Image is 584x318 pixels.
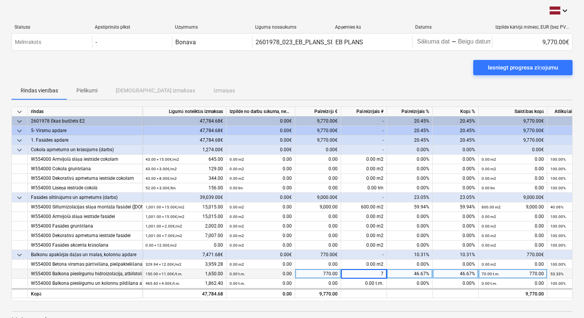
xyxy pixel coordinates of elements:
div: 2601978 Ēkas budžets E2 [31,116,139,126]
div: 0.00 [295,174,341,183]
div: 2601978_023_EB_PLANS_SIA_20250722_Ligums_fasades_darbi_2025-2_S8_1karta_3v (2).pdf [256,39,510,46]
small: 53.33% [550,272,563,276]
div: W554000 Armējošā slāņa iestrāde fasādei [31,212,139,221]
small: 0.00 m2 [482,157,496,161]
div: 0.00 m2 [341,260,387,269]
div: 0.00 m2 [341,155,387,164]
div: 645.00 [146,155,223,164]
i: keyboard_arrow_down [560,6,569,15]
div: - [95,39,97,46]
div: 0.00 [230,279,292,288]
div: 9,000.00 [482,202,544,212]
div: 0.00% [433,164,479,174]
small: 465.60 × 4.00€ / t.m. [146,281,180,286]
div: 15,015.00 [146,212,223,221]
div: 3,959.28 [146,260,223,269]
div: 0.00 [230,221,292,231]
div: 770.00 [482,269,544,279]
div: 0.00 [295,221,341,231]
div: Fasādes siltinājums un apmetums (darbs) [31,193,139,202]
div: - [341,126,387,136]
div: 0.00 [482,212,544,221]
div: - [341,136,387,145]
div: Līgumā noteiktās izmaksas [142,107,226,116]
div: 0.00 [295,212,341,221]
div: Pašreizējais % [387,107,433,116]
div: 0.00% [387,231,433,241]
div: 0.00 tm [341,183,387,193]
div: 15,015.00 [146,202,223,212]
div: 0.00 m2 [341,212,387,221]
small: 1,001.00 × 15.00€ / m2 [146,205,184,209]
div: W554000 Balkona pieslēgumu hidroizolācija, atbilstoši mezglam [31,269,139,279]
div: 0.00 [230,202,292,212]
div: 1. Fasādes apdare [31,136,139,145]
div: W554000 Fasādes gruntēšana [31,221,139,231]
div: 9,770.00€ [479,126,547,136]
div: 7,007.00 [146,231,223,241]
div: Apņemies kā [335,24,409,30]
div: 10.31% [433,250,479,260]
small: 0.00 × 12.00€ / m2 [146,243,177,247]
div: 0.00% [433,260,479,269]
small: 100.00% [550,186,566,190]
div: 20.45% [387,136,433,145]
div: 0.00% [387,155,433,164]
div: 0.00 [230,164,292,174]
div: Pašreizējā € [295,107,341,116]
span: keyboard_arrow_down [15,126,24,136]
div: 20.45% [433,116,479,126]
span: keyboard_arrow_down [15,107,24,116]
div: - [451,40,456,44]
div: 770.00€ [295,250,341,260]
div: 5- Virsmu apdare [31,126,139,136]
div: 0.00 [230,155,292,164]
div: rindas [28,107,142,116]
div: 0.00 [295,260,341,269]
div: 47,784.68€ [142,136,226,145]
button: Iesniegt progresa ziņojumu [473,60,573,75]
div: 0.00€ [226,126,295,136]
div: 9,770.00€ [479,116,547,126]
div: 20.45% [387,126,433,136]
div: 0.00 m2 [341,164,387,174]
small: 100.00% [550,176,566,181]
div: 0.00% [387,221,433,231]
div: Saistības kopā [479,107,547,116]
small: 0.00 m2 [230,167,244,171]
span: keyboard_arrow_down [15,193,24,202]
small: 329.94 × 12.00€ / m2 [146,262,181,266]
div: 0.00 [295,164,341,174]
div: 47,784.68 [146,289,223,299]
div: W554000 Dekoratīvā apmetuma iestrāde fasādei [31,231,139,241]
div: EB PLANS [335,39,363,46]
small: 0.00 m2 [230,262,244,266]
small: 0.00 m2 [230,205,244,209]
small: 70.00 t.m. [482,272,500,276]
div: 0.00 [482,155,544,164]
div: 2,002.00 [146,221,223,231]
div: 0.00% [433,183,479,193]
small: 100.00% [550,243,566,247]
div: 0.00€ [226,116,295,126]
small: 0.00 t.m. [230,272,245,276]
div: 9,770.00 [295,289,341,298]
div: 9,770.00 [479,289,547,298]
div: W554000 Betona virsmas pārrīvēšāna, piešpaktelēšana, gruntēšana un dekoratīvā krāsošana [31,260,139,269]
div: 47,784.68€ [142,126,226,136]
div: 770.00€ [479,250,547,260]
small: 43.00 × 8.00€ / m2 [146,176,177,181]
div: 0.00% [433,174,479,183]
div: 20.45% [433,126,479,136]
div: 0.00 [230,241,292,250]
div: 0.00€ [479,145,547,155]
div: 0.00 m2 [341,221,387,231]
div: 0.00 [295,241,341,250]
div: 0.00 [230,174,292,183]
div: 0.00 [146,241,223,250]
div: 0.00 [295,279,341,288]
div: 0.00 [482,279,544,288]
div: Pašreizējais # [341,107,387,116]
small: 100.00% [550,262,566,266]
div: - [341,193,387,202]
